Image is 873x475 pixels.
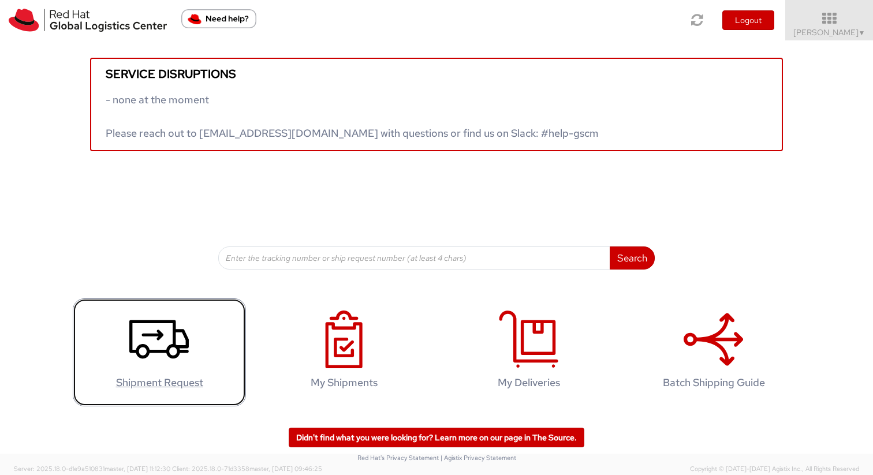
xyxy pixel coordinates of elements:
button: Need help? [181,9,256,28]
span: ▼ [859,28,865,38]
a: My Deliveries [442,298,615,406]
a: Service disruptions - none at the moment Please reach out to [EMAIL_ADDRESS][DOMAIN_NAME] with qu... [90,58,783,151]
h4: My Shipments [270,377,419,388]
img: rh-logistics-00dfa346123c4ec078e1.svg [9,9,167,32]
a: Didn't find what you were looking for? Learn more on our page in The Source. [289,428,584,447]
span: Copyright © [DATE]-[DATE] Agistix Inc., All Rights Reserved [690,465,859,474]
a: Batch Shipping Guide [627,298,800,406]
a: My Shipments [258,298,431,406]
button: Logout [722,10,774,30]
a: Red Hat's Privacy Statement [357,454,439,462]
h5: Service disruptions [106,68,767,80]
span: master, [DATE] 09:46:25 [249,465,322,473]
span: master, [DATE] 11:12:30 [105,465,170,473]
span: - none at the moment Please reach out to [EMAIL_ADDRESS][DOMAIN_NAME] with questions or find us o... [106,93,599,140]
a: Shipment Request [73,298,246,406]
h4: My Deliveries [454,377,603,388]
span: Client: 2025.18.0-71d3358 [172,465,322,473]
span: [PERSON_NAME] [793,27,865,38]
a: | Agistix Privacy Statement [441,454,516,462]
h4: Batch Shipping Guide [639,377,788,388]
span: Server: 2025.18.0-d1e9a510831 [14,465,170,473]
button: Search [610,246,655,270]
h4: Shipment Request [85,377,234,388]
input: Enter the tracking number or ship request number (at least 4 chars) [218,246,610,270]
